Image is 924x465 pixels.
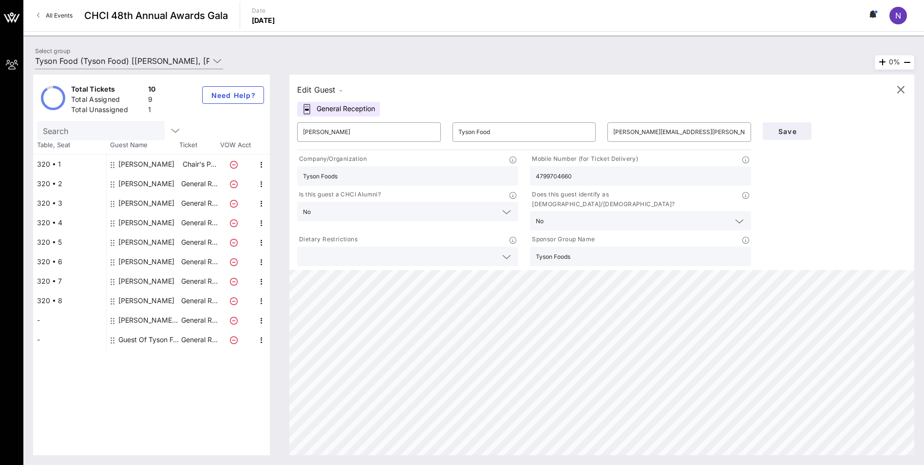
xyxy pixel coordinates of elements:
[118,252,174,271] div: Sofia Giraldo
[33,174,106,194] div: 320 • 2
[31,8,78,23] a: All Events
[458,124,590,140] input: Last Name*
[339,87,342,94] span: -
[118,310,180,330] div: Ruth Bradley Tyson Food
[297,190,381,200] p: Is this guest a CHCI Alumni?
[148,95,156,107] div: 9
[180,291,219,310] p: General R…
[210,91,256,99] span: Need Help?
[297,202,518,221] div: No
[118,330,180,349] div: Guest Of Tyson Food
[118,174,174,194] div: Chevon Fuller
[106,140,179,150] span: Guest Name
[84,8,228,23] span: CHCI 48th Annual Awards Gala
[530,190,742,209] p: Does this guest identify as [DEMOGRAPHIC_DATA]/[DEMOGRAPHIC_DATA]?
[118,232,174,252] div: Kaycee Bidwell
[33,291,106,310] div: 320 • 8
[180,252,219,271] p: General R…
[33,330,106,349] div: -
[46,12,73,19] span: All Events
[180,271,219,291] p: General R…
[530,154,638,164] p: Mobile Number (for Ticket Delivery)
[536,218,544,225] div: No
[303,209,311,215] div: No
[530,234,595,245] p: Sponsor Group Name
[33,271,106,291] div: 320 • 7
[33,140,106,150] span: Table, Seat
[180,155,219,174] p: Chair's P…
[303,124,435,140] input: First Name*
[889,7,907,24] div: N
[252,6,275,16] p: Date
[180,174,219,194] p: General R…
[71,95,144,107] div: Total Assigned
[530,211,751,231] div: No
[297,154,367,164] p: Company/Organization
[297,234,358,245] p: Dietary Restrictions
[33,155,106,174] div: 320 • 1
[218,140,252,150] span: VOW Acct
[613,124,745,140] input: Email*
[118,194,174,213] div: Enrique Avila
[771,127,804,136] span: Save
[180,194,219,213] p: General R…
[180,232,219,252] p: General R…
[148,105,156,117] div: 1
[875,55,914,70] div: 0%
[148,84,156,97] div: 10
[202,86,264,104] button: Need Help?
[33,252,106,271] div: 320 • 6
[118,213,174,232] div: Rosa Lovaton
[895,11,901,20] span: N
[33,213,106,232] div: 320 • 4
[763,122,811,140] button: Save
[118,291,174,310] div: Belinda Garza
[297,102,380,116] div: General Reception
[180,213,219,232] p: General R…
[33,232,106,252] div: 320 • 5
[179,140,218,150] span: Ticket
[71,105,144,117] div: Total Unassigned
[33,310,106,330] div: -
[180,310,219,330] p: General R…
[35,47,70,55] label: Select group
[118,155,174,174] div: Nora Venegas
[33,194,106,213] div: 320 • 3
[252,16,275,25] p: [DATE]
[71,84,144,97] div: Total Tickets
[297,83,342,97] div: Edit Guest
[118,271,174,291] div: Jordan Riche
[180,330,219,349] p: General R…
